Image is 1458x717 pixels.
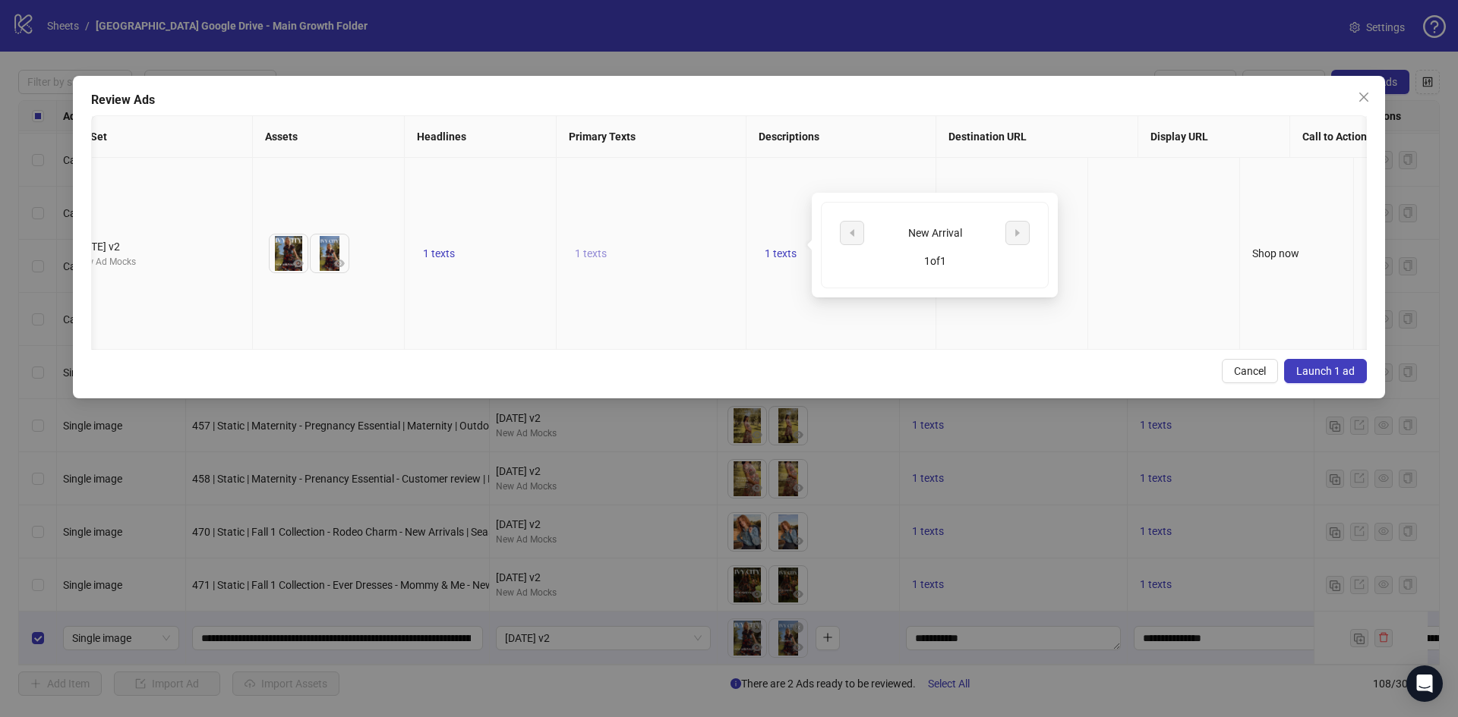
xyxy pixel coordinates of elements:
[405,116,557,158] th: Headlines
[1284,359,1367,383] button: Launch 1 ad
[765,247,797,259] span: 1 texts
[872,225,998,241] div: New Arrival
[63,116,253,158] th: Ad Set
[840,253,1030,269] div: 1 of 1
[91,91,1367,109] div: Review Ads
[334,258,345,269] span: eye
[1252,247,1299,259] span: Shop now
[746,116,936,158] th: Descriptions
[330,254,349,272] button: Preview
[75,238,240,255] div: [DATE] v2
[936,116,1138,158] th: Destination URL
[1366,245,1455,262] div: Ivy City Co
[1406,665,1443,702] div: Open Intercom Messenger
[1352,85,1376,109] button: Close
[759,244,803,263] button: 1 texts
[311,234,349,272] img: Asset 2
[557,116,746,158] th: Primary Texts
[253,116,405,158] th: Assets
[75,255,240,269] div: New Ad Mocks
[270,234,308,272] img: Asset 1
[417,244,461,263] button: 1 texts
[423,247,455,259] span: 1 texts
[289,254,308,272] button: Preview
[293,258,304,269] span: eye
[1290,116,1404,158] th: Call to Action
[1222,359,1278,383] button: Cancel
[1138,116,1290,158] th: Display URL
[575,247,607,259] span: 1 texts
[569,244,613,263] button: 1 texts
[1358,91,1370,103] span: close
[1234,365,1266,377] span: Cancel
[1296,365,1355,377] span: Launch 1 ad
